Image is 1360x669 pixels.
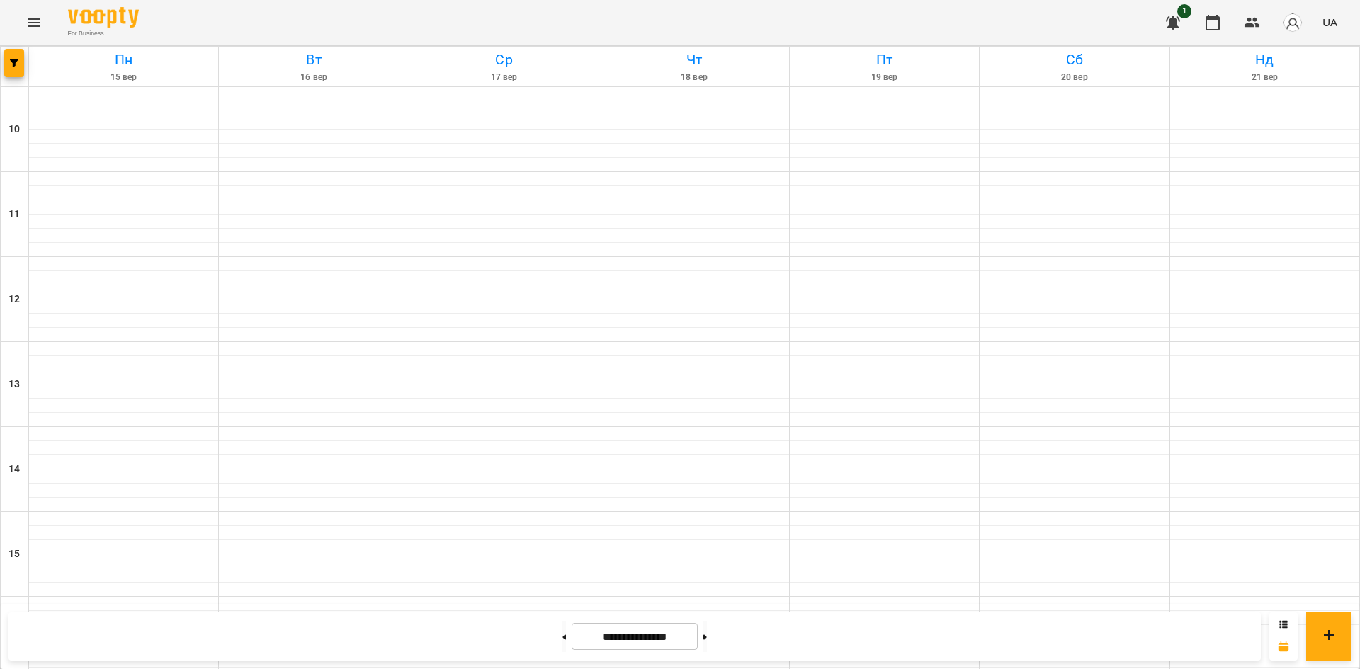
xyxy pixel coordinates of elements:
h6: 13 [8,377,20,392]
span: UA [1322,15,1337,30]
h6: 20 вер [982,71,1167,84]
span: For Business [68,29,139,38]
img: avatar_s.png [1283,13,1303,33]
h6: 18 вер [601,71,786,84]
img: Voopty Logo [68,7,139,28]
h6: 17 вер [412,71,596,84]
h6: 10 [8,122,20,137]
h6: 21 вер [1172,71,1357,84]
h6: Чт [601,49,786,71]
h6: 14 [8,462,20,477]
span: 1 [1177,4,1191,18]
h6: Пн [31,49,216,71]
h6: 15 [8,547,20,562]
h6: 12 [8,292,20,307]
h6: Ср [412,49,596,71]
button: UA [1317,9,1343,35]
h6: 15 вер [31,71,216,84]
h6: 16 вер [221,71,406,84]
h6: 11 [8,207,20,222]
h6: Нд [1172,49,1357,71]
h6: Вт [221,49,406,71]
h6: Сб [982,49,1167,71]
h6: Пт [792,49,977,71]
h6: 19 вер [792,71,977,84]
button: Menu [17,6,51,40]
